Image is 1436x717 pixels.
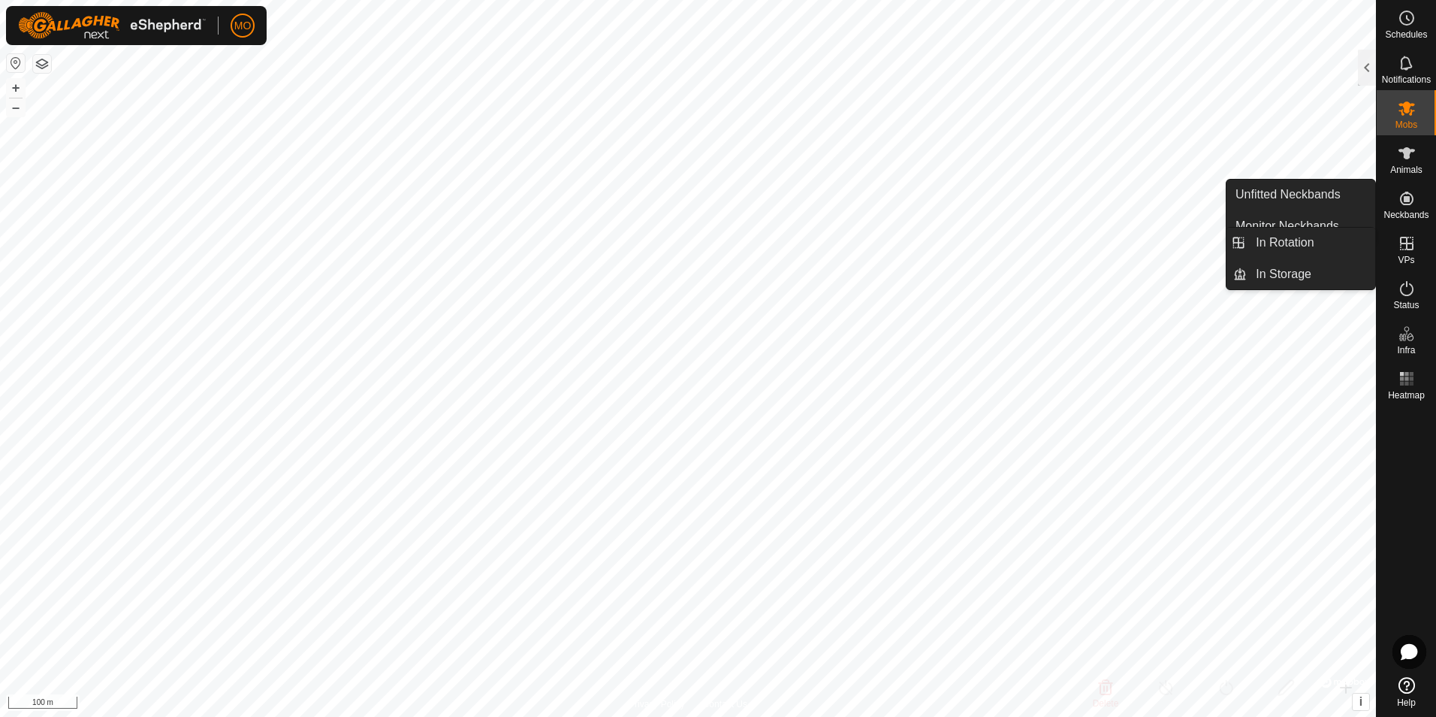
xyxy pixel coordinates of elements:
[1353,694,1369,710] button: i
[1397,698,1416,707] span: Help
[1388,391,1425,400] span: Heatmap
[1359,695,1362,708] span: i
[18,12,206,39] img: Gallagher Logo
[1395,120,1417,129] span: Mobs
[7,54,25,72] button: Reset Map
[1393,301,1419,310] span: Status
[1226,180,1375,210] a: Unfitted Neckbands
[1235,186,1341,204] span: Unfitted Neckbands
[629,697,685,711] a: Privacy Policy
[703,697,747,711] a: Contact Us
[1377,671,1436,713] a: Help
[1226,211,1375,241] a: Monitor Neckbands
[1383,210,1428,219] span: Neckbands
[1398,256,1414,265] span: VPs
[1390,165,1422,174] span: Animals
[7,79,25,97] button: +
[1382,75,1431,84] span: Notifications
[7,98,25,116] button: –
[1226,228,1375,258] li: In Rotation
[1397,346,1415,355] span: Infra
[1247,259,1375,289] a: In Storage
[1226,259,1375,289] li: In Storage
[1247,228,1375,258] a: In Rotation
[234,18,252,34] span: MO
[1235,217,1339,235] span: Monitor Neckbands
[33,55,51,73] button: Map Layers
[1256,234,1314,252] span: In Rotation
[1256,265,1311,283] span: In Storage
[1385,30,1427,39] span: Schedules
